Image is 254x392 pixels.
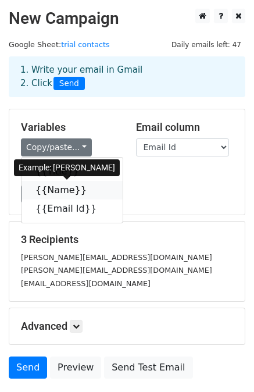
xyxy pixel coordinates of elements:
span: Send [53,77,85,91]
h2: New Campaign [9,9,245,28]
h5: 3 Recipients [21,233,233,246]
a: {{Name}} [22,181,123,199]
h5: Variables [21,121,119,134]
a: Send Test Email [104,357,192,379]
span: Daily emails left: 47 [167,38,245,51]
a: trial contacts [61,40,110,49]
a: Copy/paste... [21,138,92,156]
a: Preview [50,357,101,379]
small: [PERSON_NAME][EMAIL_ADDRESS][DOMAIN_NAME] [21,266,212,275]
h5: Advanced [21,320,233,333]
small: [PERSON_NAME][EMAIL_ADDRESS][DOMAIN_NAME] [21,253,212,262]
h5: Email column [136,121,234,134]
div: 1. Write your email in Gmail 2. Click [12,63,242,90]
small: Google Sheet: [9,40,110,49]
iframe: Chat Widget [196,336,254,392]
small: [EMAIL_ADDRESS][DOMAIN_NAME] [21,279,151,288]
a: Daily emails left: 47 [167,40,245,49]
div: Example: [PERSON_NAME] [14,159,120,176]
a: {{Email Id}} [22,199,123,218]
a: Send [9,357,47,379]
